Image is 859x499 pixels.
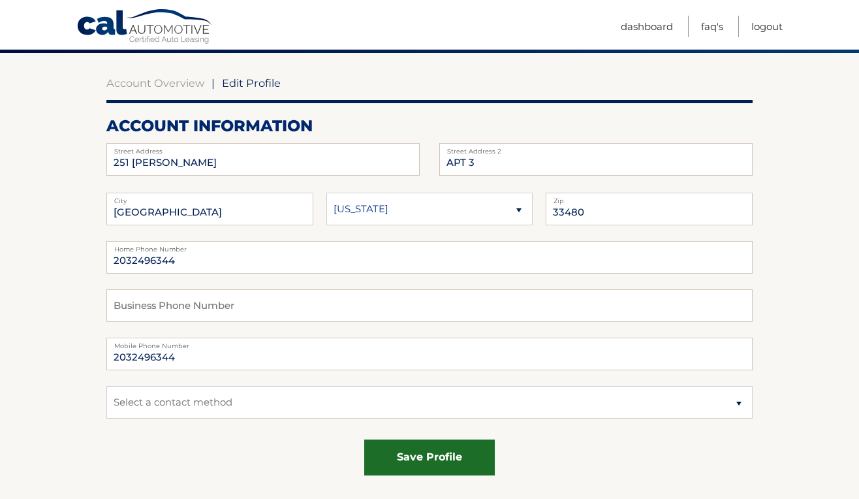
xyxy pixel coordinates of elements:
label: Street Address [106,143,420,153]
label: Mobile Phone Number [106,338,753,348]
input: City [106,193,313,225]
input: Mobile Phone Number [106,338,753,370]
input: Business Phone Number [106,289,753,322]
a: Dashboard [621,16,673,37]
button: save profile [364,440,495,475]
input: Street Address 2 [439,143,753,176]
label: Zip [546,193,753,203]
a: Logout [751,16,783,37]
label: Street Address 2 [439,143,753,153]
label: Home Phone Number [106,241,753,251]
input: Zip [546,193,753,225]
a: Account Overview [106,76,204,89]
input: Street Address 2 [106,143,420,176]
input: Home Phone Number [106,241,753,274]
span: Edit Profile [222,76,281,89]
label: City [106,193,313,203]
span: | [211,76,215,89]
a: Cal Automotive [76,8,213,46]
h2: account information [106,116,753,136]
a: FAQ's [701,16,723,37]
